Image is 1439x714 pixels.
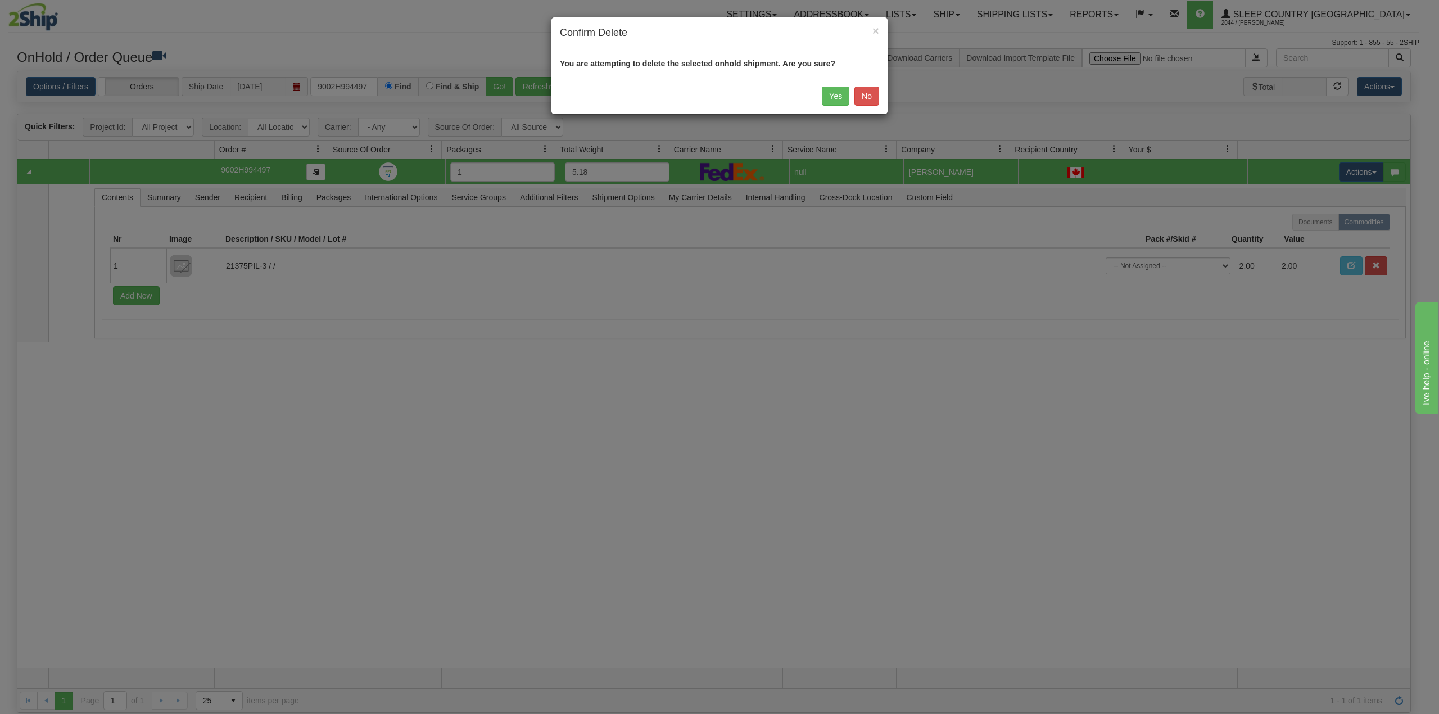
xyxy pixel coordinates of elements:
[854,87,879,106] button: No
[560,26,879,40] h4: Confirm Delete
[872,24,879,37] span: ×
[1413,300,1438,414] iframe: chat widget
[560,59,835,68] strong: You are attempting to delete the selected onhold shipment. Are you sure?
[822,87,849,106] button: Yes
[8,7,104,20] div: live help - online
[872,25,879,37] button: Close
